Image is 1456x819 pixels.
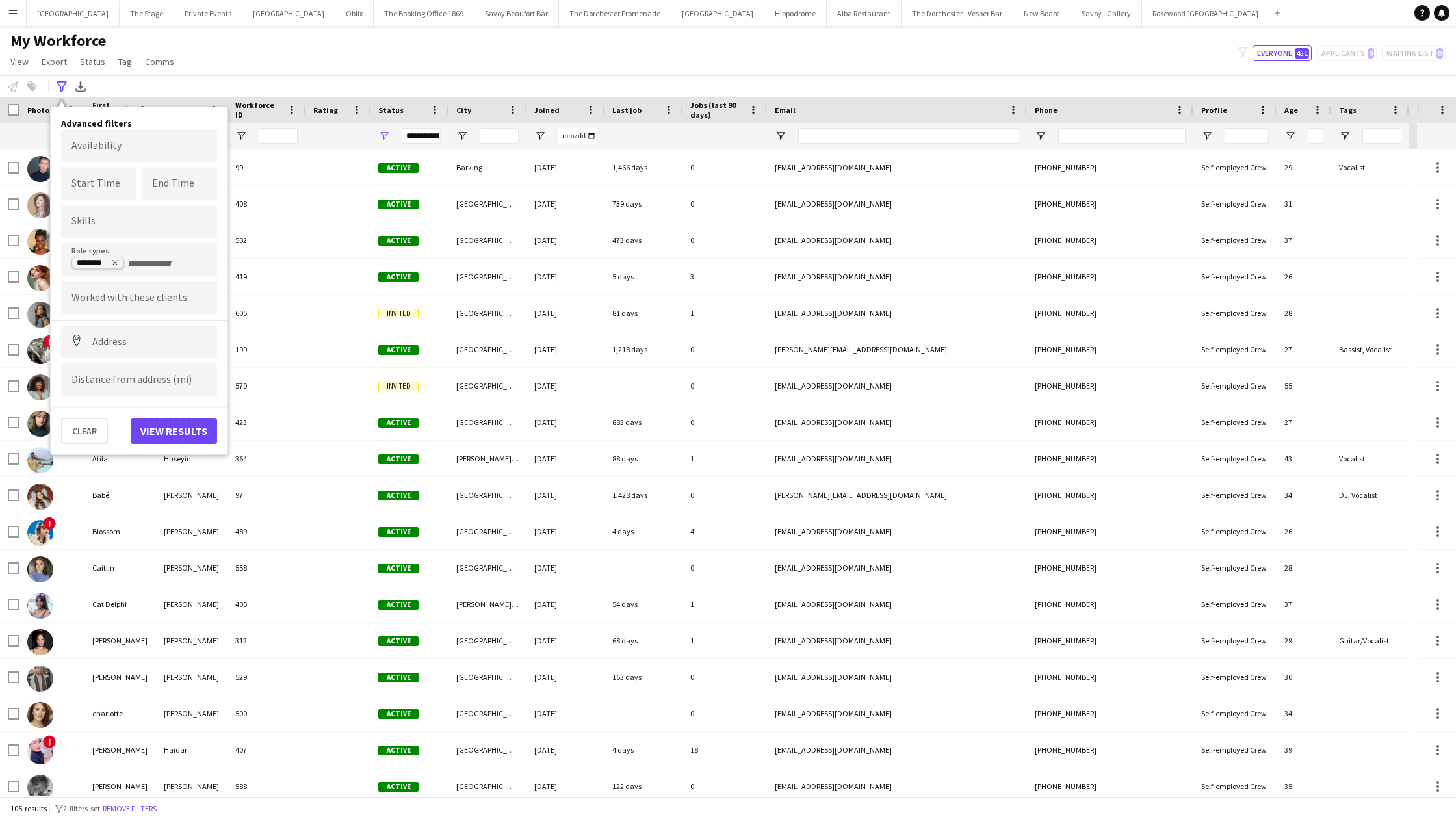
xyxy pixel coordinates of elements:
button: Rosewood [GEOGRAPHIC_DATA] [1142,1,1269,26]
button: Alba Restaurant [827,1,902,26]
div: Vocalist [1331,149,1409,185]
div: 407 [227,732,305,768]
div: [GEOGRAPHIC_DATA] [448,404,526,440]
div: Self-employed Crew [1193,695,1277,731]
div: 1 [682,623,767,658]
div: [PERSON_NAME] [156,768,227,804]
div: 99 [227,149,305,185]
div: Self-employed Crew [1193,331,1277,367]
div: 97 [227,477,305,513]
div: [PERSON_NAME] [84,623,156,658]
span: Active [378,200,419,209]
div: Self-employed Crew [1193,732,1277,768]
span: Tag [118,56,132,68]
div: [GEOGRAPHIC_DATA] [448,331,526,367]
div: [PERSON_NAME] [156,513,227,549]
div: Vocalist [1331,441,1409,476]
button: Open Filter Menu [1035,130,1046,142]
div: 5 days [604,259,682,294]
img: ADRIANA LORD [27,229,53,255]
div: [PERSON_NAME] [156,586,227,622]
div: [PHONE_NUMBER] [1027,623,1193,658]
div: [DATE] [526,477,604,513]
div: [EMAIL_ADDRESS][DOMAIN_NAME] [767,513,1027,549]
div: 29 [1277,623,1331,658]
div: [PHONE_NUMBER] [1027,368,1193,404]
div: 88 days [604,441,682,476]
div: [GEOGRAPHIC_DATA] [448,768,526,804]
span: Active [378,163,419,173]
div: [GEOGRAPHIC_DATA] [448,550,526,586]
h4: Advanced filters [61,118,217,129]
div: 199 [227,331,305,367]
span: Active [378,564,419,573]
div: [PERSON_NAME][EMAIL_ADDRESS][DOMAIN_NAME] [767,331,1027,367]
span: Email [775,105,796,115]
div: 0 [682,222,767,258]
a: Status [75,53,110,70]
div: [EMAIL_ADDRESS][DOMAIN_NAME] [767,404,1027,440]
button: Oblix [335,1,374,26]
div: [DATE] [526,186,604,222]
div: [EMAIL_ADDRESS][DOMAIN_NAME] [767,295,1027,331]
input: + Role type [127,258,183,270]
div: 26 [1277,513,1331,549]
div: [DATE] [526,550,604,586]
div: 4 days [604,732,682,768]
span: Active [378,345,419,355]
span: Active [378,746,419,755]
span: Active [378,782,419,792]
div: Haidar [156,732,227,768]
div: 28 [1277,295,1331,331]
div: 529 [227,659,305,695]
div: [GEOGRAPHIC_DATA] [448,659,526,695]
div: [PHONE_NUMBER] [1027,477,1193,513]
div: Vocalist [77,259,119,269]
span: Rating [313,105,338,115]
div: [PHONE_NUMBER] [1027,331,1193,367]
a: Tag [113,53,137,70]
span: ! [43,335,56,348]
div: Self-employed Crew [1193,368,1277,404]
div: Huseyin [156,441,227,476]
span: Last Name [164,105,202,115]
div: 0 [682,477,767,513]
div: 570 [227,368,305,404]
div: Self-employed Crew [1193,441,1277,476]
button: The Booking Office 1869 [374,1,474,26]
img: Caitlin Laing [27,556,53,582]
div: 122 days [604,768,682,804]
button: Savoy - Gallery [1071,1,1142,26]
div: 473 days [604,222,682,258]
span: Workforce ID [235,100,282,120]
div: 312 [227,623,305,658]
div: [DATE] [526,149,604,185]
div: 30 [1277,659,1331,695]
div: 81 days [604,295,682,331]
div: Bassist, Vocalist [1331,331,1409,367]
span: Active [378,600,419,610]
span: Active [378,636,419,646]
span: Phone [1035,105,1058,115]
div: 489 [227,513,305,549]
span: Export [42,56,67,68]
div: 18 [682,732,767,768]
div: Babé [84,477,156,513]
div: 34 [1277,477,1331,513]
div: 31 [1277,186,1331,222]
app-action-btn: Export XLSX [73,79,88,94]
div: 0 [682,149,767,185]
input: Type to search clients... [71,292,207,304]
button: Clear [61,418,108,444]
div: [PERSON_NAME][GEOGRAPHIC_DATA] [448,586,526,622]
div: [PHONE_NUMBER] [1027,259,1193,294]
div: [PHONE_NUMBER] [1027,222,1193,258]
div: 3 [682,259,767,294]
div: [PHONE_NUMBER] [1027,186,1193,222]
div: 1 [682,295,767,331]
span: View [10,56,29,68]
button: [GEOGRAPHIC_DATA] [671,1,764,26]
delete-icon: Remove tag [109,259,119,269]
div: Cat Delphi [84,586,156,622]
div: 26 [1277,259,1331,294]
